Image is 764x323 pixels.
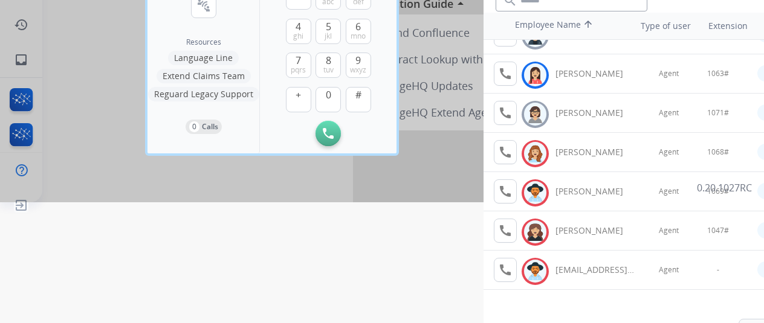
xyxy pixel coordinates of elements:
[350,65,366,75] span: wxyz
[555,185,636,197] div: [PERSON_NAME]
[296,53,301,68] span: 7
[326,19,331,34] span: 5
[189,121,199,132] p: 0
[296,88,301,102] span: +
[323,65,334,75] span: tuv
[526,184,544,202] img: avatar
[624,14,697,38] th: Type of user
[555,107,636,119] div: [PERSON_NAME]
[355,53,361,68] span: 9
[526,223,544,241] img: avatar
[168,51,239,65] button: Language Line
[498,66,513,81] mat-icon: call
[509,13,618,39] th: Employee Name
[498,263,513,277] mat-icon: call
[296,19,301,34] span: 4
[659,147,679,157] span: Agent
[526,144,544,163] img: avatar
[186,120,222,134] button: 0Calls
[346,87,371,112] button: #
[659,265,679,275] span: Agent
[498,145,513,159] mat-icon: call
[707,147,729,157] span: 1068#
[659,226,679,235] span: Agent
[555,68,636,80] div: [PERSON_NAME]
[316,53,341,78] button: 8tuv
[659,187,679,196] span: Agent
[498,184,513,199] mat-icon: call
[286,19,311,44] button: 4ghi
[498,223,513,238] mat-icon: call
[697,181,752,195] p: 0.20.1027RC
[659,69,679,78] span: Agent
[581,19,595,33] mat-icon: arrow_upward
[355,88,361,102] span: #
[157,69,251,83] button: Extend Claims Team
[702,14,754,38] th: Extension
[293,31,303,41] span: ghi
[316,19,341,44] button: 5jkl
[316,87,341,112] button: 0
[526,66,544,85] img: avatar
[555,225,636,237] div: [PERSON_NAME]
[717,265,719,275] span: -
[526,105,544,124] img: avatar
[355,19,361,34] span: 6
[286,87,311,112] button: +
[323,128,334,139] img: call-button
[351,31,366,41] span: mno
[526,262,544,281] img: avatar
[186,37,221,47] span: Resources
[291,65,306,75] span: pqrs
[346,19,371,44] button: 6mno
[325,31,332,41] span: jkl
[202,121,218,132] p: Calls
[498,106,513,120] mat-icon: call
[659,108,679,118] span: Agent
[707,69,729,78] span: 1063#
[326,88,331,102] span: 0
[707,226,729,235] span: 1047#
[707,108,729,118] span: 1071#
[148,87,259,101] button: Reguard Legacy Support
[555,264,636,276] div: [EMAIL_ADDRESS][DOMAIN_NAME]
[286,53,311,78] button: 7pqrs
[326,53,331,68] span: 8
[346,53,371,78] button: 9wxyz
[555,146,636,158] div: [PERSON_NAME]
